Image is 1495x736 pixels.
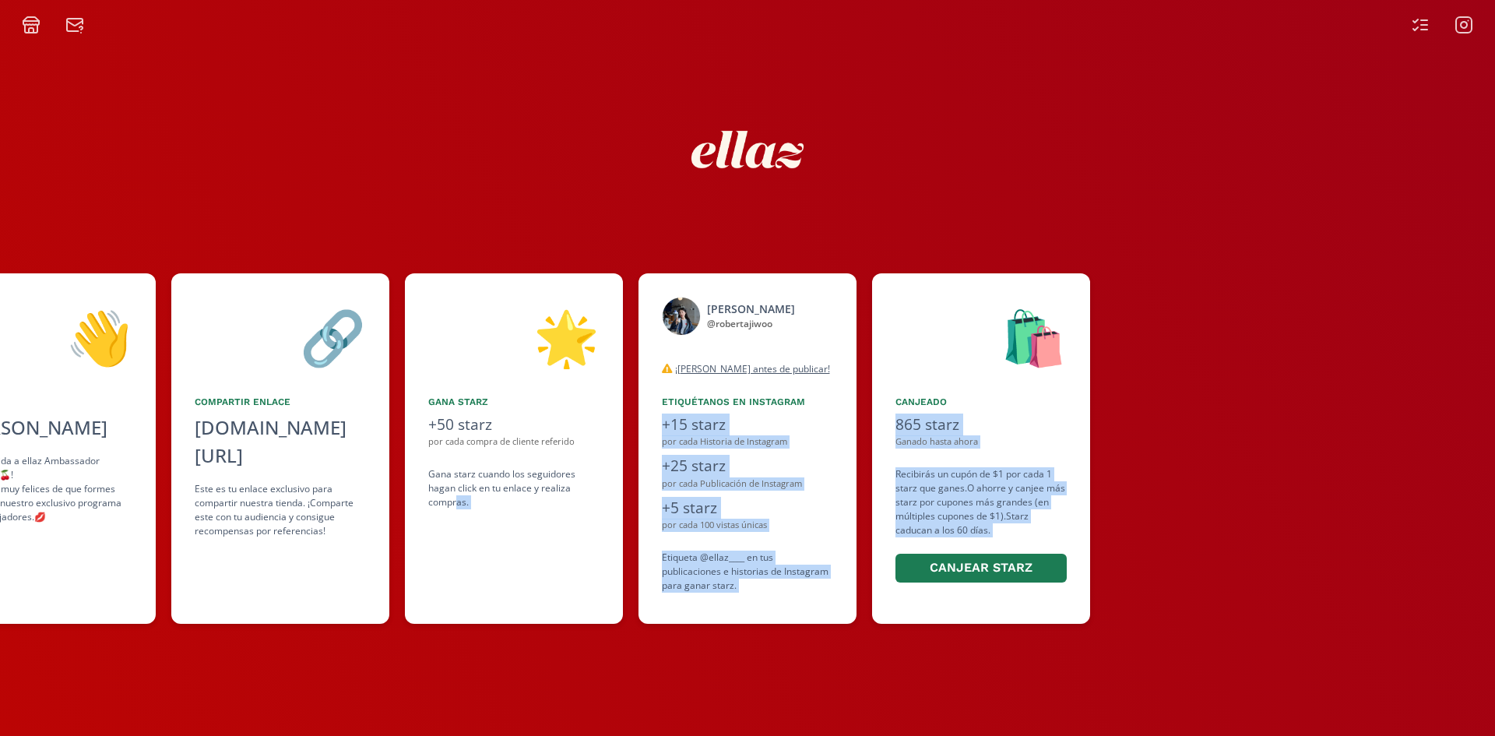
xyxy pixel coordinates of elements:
div: +5 starz [662,497,833,519]
div: [PERSON_NAME] [707,301,795,317]
div: Canjeado [895,395,1067,409]
div: 🛍️ [895,297,1067,376]
div: Etiquétanos en Instagram [662,395,833,409]
div: Compartir Enlace [195,395,366,409]
div: @ robertajiwoo [707,317,795,331]
div: Gana starz [428,395,600,409]
img: nKmKAABZpYV7 [677,79,818,220]
div: Este es tu enlace exclusivo para compartir nuestra tienda. ¡Comparte este con tu audiencia y cons... [195,482,366,538]
div: por cada Publicación de Instagram [662,477,833,491]
div: 🔗 [195,297,366,376]
div: por cada Historia de Instagram [662,435,833,449]
div: por cada compra de cliente referido [428,435,600,449]
button: Canjear starz [895,554,1067,583]
img: 524810648_18520113457031687_8089223174440955574_n.jpg [662,297,701,336]
div: +25 starz [662,455,833,477]
div: Ganado hasta ahora [895,435,1067,449]
div: Gana starz cuando los seguidores hagan click en tu enlace y realiza compras . [428,467,600,509]
div: Recibirás un cupón de $1 por cada 1 starz que ganes. O ahorre y canjee más starz por cupones más ... [895,467,1067,585]
div: por cada 100 vistas únicas [662,519,833,532]
u: ¡[PERSON_NAME] antes de publicar! [675,362,830,375]
div: +15 starz [662,414,833,436]
div: Etiqueta @ellaz____ en tus publicaciones e historias de Instagram para ganar starz. [662,551,833,593]
div: 865 starz [895,414,1067,436]
div: +50 starz [428,414,600,436]
div: 🌟 [428,297,600,376]
div: [DOMAIN_NAME][URL] [195,414,366,470]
